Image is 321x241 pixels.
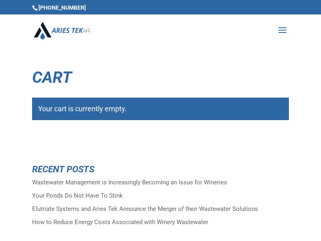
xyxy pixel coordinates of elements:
[32,205,258,212] a: Elutriate Systems and Aries Tek Announce the Merger of their Wastewater Solutions
[34,22,91,39] img: Aries Tek
[32,192,123,199] a: Your Ponds Do Not Have To Stink
[32,165,289,178] h4: Recent Posts
[32,135,102,155] a: Return to shop
[32,179,227,186] a: Wastewater Management is Increasingly Becoming an Issue for Wineries
[32,219,208,226] a: How to Reduce Energy Costs Associated with Winery Wastewater
[32,69,289,90] h1: Cart
[32,98,289,120] div: Your cart is currently empty.
[32,4,86,11] span: [PHONE_NUMBER]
